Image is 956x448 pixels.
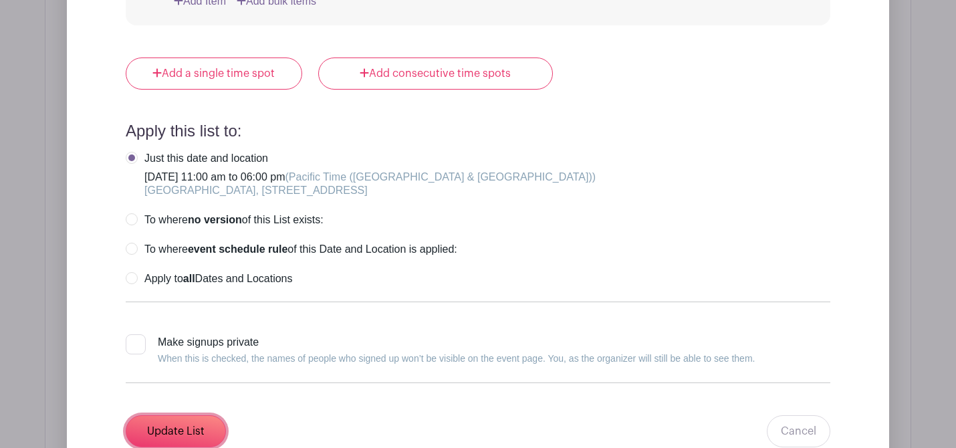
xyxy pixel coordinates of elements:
div: Just this date and location [144,152,596,165]
a: Cancel [767,415,830,447]
input: Update List [126,415,226,447]
small: When this is checked, the names of people who signed up won’t be visible on the event page. You, ... [158,353,755,364]
div: [GEOGRAPHIC_DATA], [STREET_ADDRESS] [144,184,596,197]
span: (Pacific Time ([GEOGRAPHIC_DATA] & [GEOGRAPHIC_DATA])) [285,171,596,183]
a: Add a single time spot [126,58,302,90]
label: To where of this List exists: [126,213,324,227]
strong: all [183,273,195,284]
a: Add consecutive time spots [318,58,553,90]
div: Make signups private [158,334,755,366]
label: To where of this Date and Location is applied: [126,243,457,256]
strong: event schedule rule [188,243,287,255]
h4: Apply this list to: [126,122,830,141]
strong: no version [188,214,242,225]
label: Apply to Dates and Locations [126,272,292,286]
label: [DATE] 11:00 am to 06:00 pm [126,152,596,197]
